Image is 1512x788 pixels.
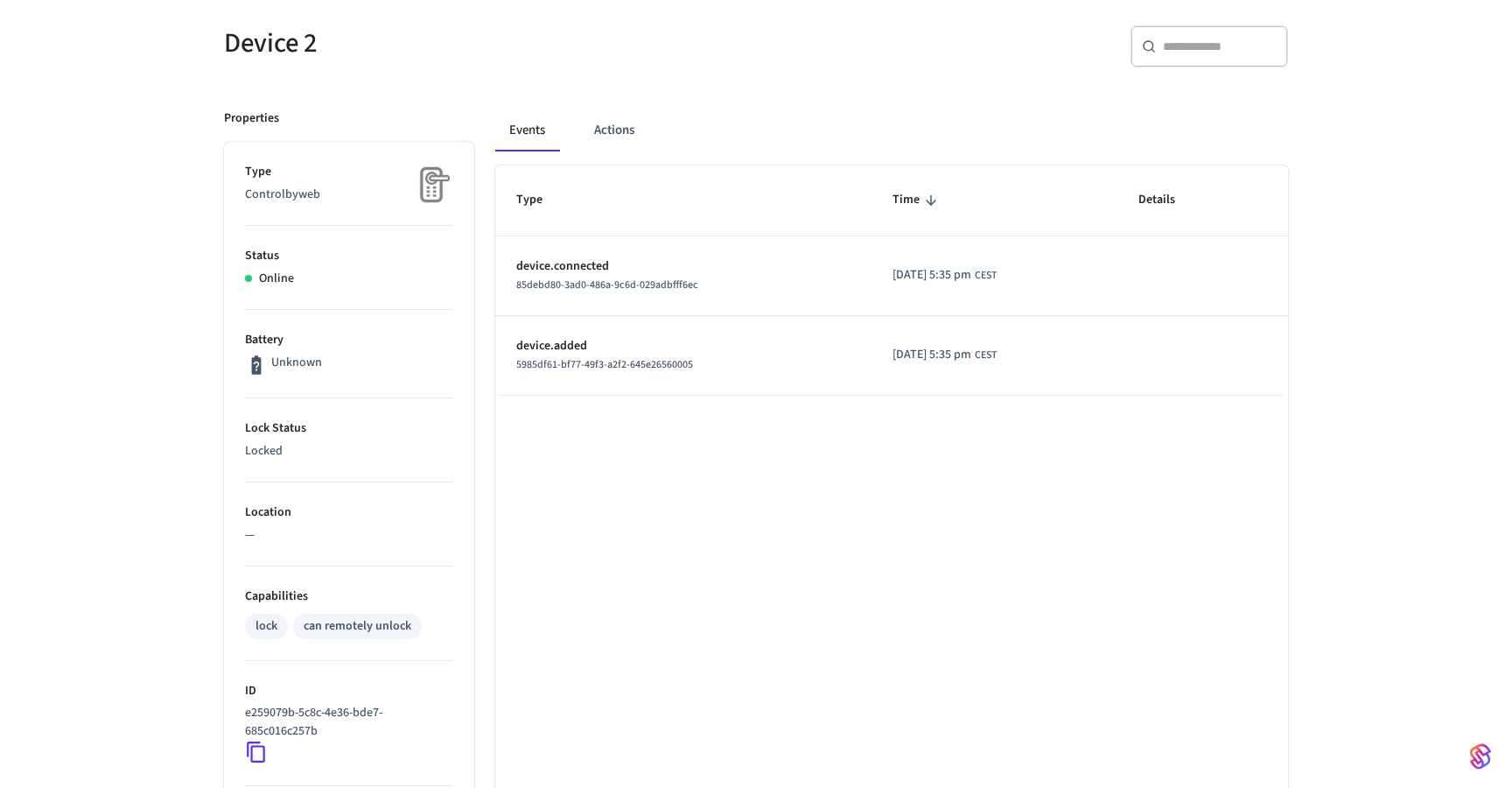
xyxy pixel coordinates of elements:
[975,348,997,363] span: CEST
[516,257,850,276] p: device.connected
[245,503,453,522] p: Location
[245,247,453,265] p: Status
[892,346,971,364] span: [DATE] 5:35 pm
[495,109,1288,151] div: ant example
[516,337,850,355] p: device.added
[892,186,942,214] span: Time
[245,442,453,461] p: Locked
[975,268,997,284] span: CEST
[245,682,453,700] p: ID
[516,186,565,214] span: Type
[245,163,453,181] p: Type
[224,25,745,61] h5: Device 2
[892,346,997,364] div: Europe/Berlin
[245,704,446,741] p: e259079b-5c8c-4e36-bde7-685c016c257b
[495,109,559,151] button: Events
[224,109,279,128] p: Properties
[271,354,322,372] p: Unknown
[245,331,453,349] p: Battery
[1470,742,1491,770] img: SeamLogoGradient.69752ec5.svg
[516,357,693,372] span: 5985df61-bf77-49f3-a2f2-645e26560005
[1138,186,1198,214] span: Details
[245,587,453,606] p: Capabilities
[259,270,294,288] p: Online
[304,617,411,636] div: can remotely unlock
[495,165,1288,395] table: sticky table
[892,266,997,285] div: Europe/Berlin
[245,419,453,438] p: Lock Status
[892,266,971,285] span: [DATE] 5:35 pm
[409,163,453,207] img: Placeholder Lock Image
[245,186,453,204] p: Controlbyweb
[580,109,648,151] button: Actions
[255,617,277,636] div: lock
[516,278,698,292] span: 85debd80-3ad0-486a-9c6d-029adbfff6ec
[245,526,453,545] p: —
